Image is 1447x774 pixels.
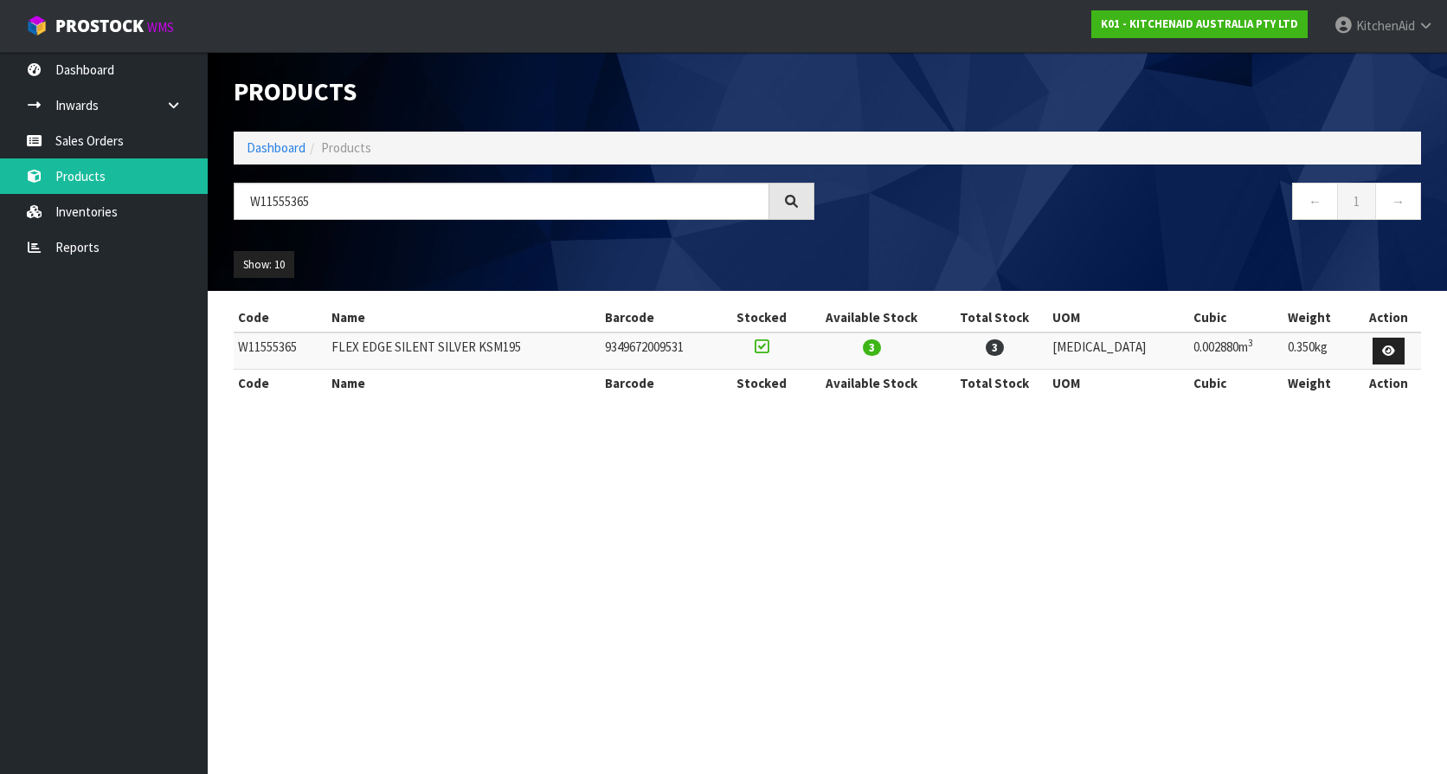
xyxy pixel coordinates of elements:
[321,139,371,156] span: Products
[1048,304,1189,332] th: UOM
[1337,183,1376,220] a: 1
[1248,337,1253,349] sup: 3
[863,339,881,356] span: 3
[234,183,769,220] input: Search products
[1292,183,1338,220] a: ←
[234,304,327,332] th: Code
[802,304,941,332] th: Available Stock
[1101,16,1298,31] strong: K01 - KITCHENAID AUSTRALIA PTY LTD
[234,370,327,397] th: Code
[1048,370,1189,397] th: UOM
[327,304,601,332] th: Name
[601,332,721,370] td: 9349672009531
[1283,370,1355,397] th: Weight
[1356,17,1415,34] span: KitchenAid
[1048,332,1189,370] td: [MEDICAL_DATA]
[1355,304,1421,332] th: Action
[840,183,1421,225] nav: Page navigation
[1189,332,1283,370] td: 0.002880m
[601,370,721,397] th: Barcode
[941,370,1048,397] th: Total Stock
[1283,332,1355,370] td: 0.350kg
[941,304,1048,332] th: Total Stock
[1283,304,1355,332] th: Weight
[1355,370,1421,397] th: Action
[327,370,601,397] th: Name
[721,370,802,397] th: Stocked
[1189,370,1283,397] th: Cubic
[247,139,305,156] a: Dashboard
[802,370,941,397] th: Available Stock
[601,304,721,332] th: Barcode
[1189,304,1283,332] th: Cubic
[1375,183,1421,220] a: →
[55,15,144,37] span: ProStock
[234,332,327,370] td: W11555365
[147,19,174,35] small: WMS
[234,251,294,279] button: Show: 10
[327,332,601,370] td: FLEX EDGE SILENT SILVER KSM195
[986,339,1004,356] span: 3
[26,15,48,36] img: cube-alt.png
[721,304,802,332] th: Stocked
[234,78,814,106] h1: Products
